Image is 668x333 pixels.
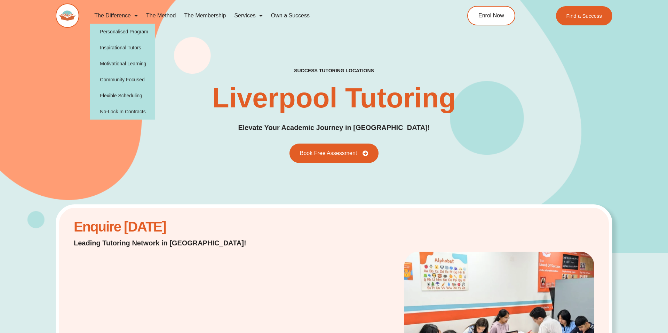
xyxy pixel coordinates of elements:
[230,8,267,24] a: Services
[180,8,230,24] a: The Membership
[212,84,456,112] h1: Liverpool Tutoring
[289,144,379,163] a: Book Free Assessment
[90,40,155,56] a: Inspirational Tutors
[90,104,155,120] a: No-Lock In Contracts
[566,13,602,18] span: Find a Success
[267,8,314,24] a: Own a Success
[90,24,155,40] a: Personalised Program
[90,56,155,72] a: Motivational Learning
[467,6,515,25] a: Enrol Now
[90,72,155,88] a: Community Focused
[238,122,430,133] p: Elevate Your Academic Journey in [GEOGRAPHIC_DATA]!
[549,254,668,333] iframe: Chat Widget
[74,222,264,231] h2: Enquire [DATE]
[90,24,155,120] ul: The Difference
[300,151,357,156] span: Book Free Assessment
[478,13,504,18] span: Enrol Now
[90,8,435,24] nav: Menu
[294,67,374,74] h2: success tutoring locations
[90,88,155,104] a: Flexible Scheduling
[90,8,142,24] a: The Difference
[142,8,180,24] a: The Method
[74,238,264,248] p: Leading Tutoring Network in [GEOGRAPHIC_DATA]!
[556,6,612,25] a: Find a Success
